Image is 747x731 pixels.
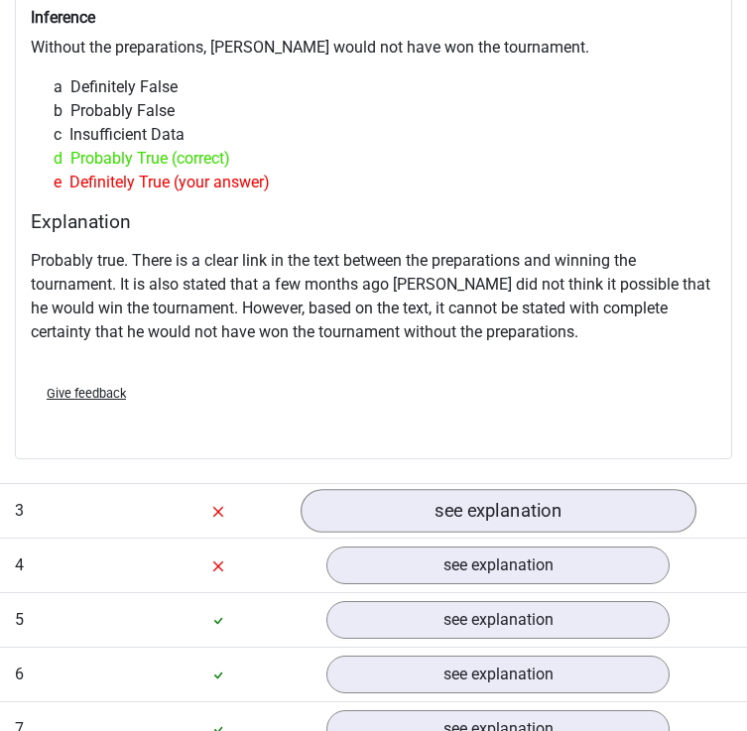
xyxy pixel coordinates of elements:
p: Probably true. There is a clear link in the text between the preparations and winning the tournam... [31,249,716,344]
div: Probably False [39,99,708,123]
a: see explanation [326,656,671,693]
span: 4 [15,555,24,574]
span: a [54,75,70,99]
div: Insufficient Data [39,123,708,147]
span: 3 [15,501,24,520]
div: Definitely True (your answer) [39,171,708,194]
span: Give feedback [47,386,126,401]
span: e [54,171,69,194]
span: b [54,99,70,123]
h6: Inference [31,8,716,27]
h4: Explanation [31,210,716,233]
span: 5 [15,610,24,629]
span: 6 [15,665,24,683]
a: see explanation [326,547,671,584]
a: see explanation [301,489,695,533]
div: Definitely False [39,75,708,99]
div: Probably True (correct) [39,147,708,171]
span: c [54,123,69,147]
span: d [54,147,70,171]
a: see explanation [326,601,671,639]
